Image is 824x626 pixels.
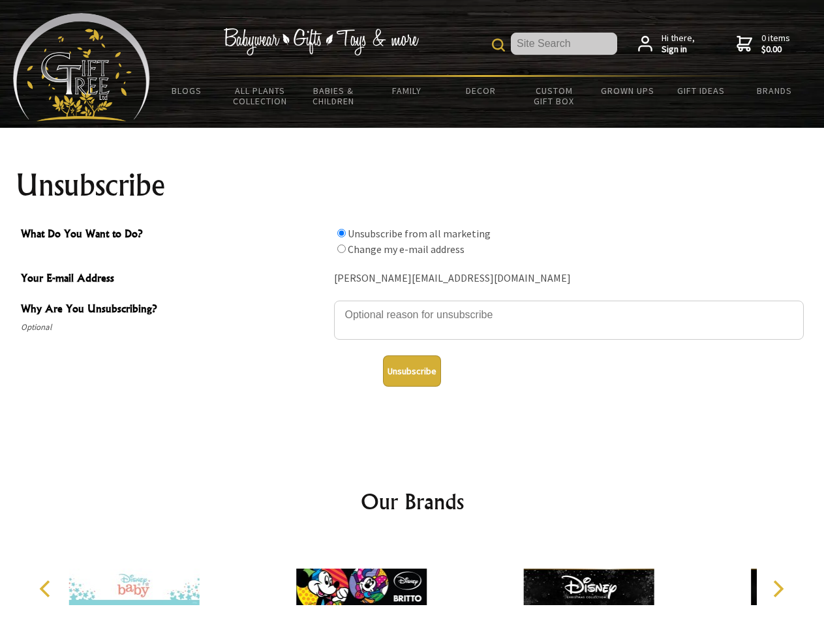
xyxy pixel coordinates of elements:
a: Babies & Children [297,77,371,115]
span: 0 items [761,32,790,55]
img: Babyware - Gifts - Toys and more... [13,13,150,121]
a: Gift Ideas [664,77,738,104]
a: Family [371,77,444,104]
textarea: Why Are You Unsubscribing? [334,301,804,340]
a: BLOGS [150,77,224,104]
button: Previous [33,574,61,603]
span: Hi there, [662,33,695,55]
span: What Do You Want to Do? [21,226,328,245]
input: What Do You Want to Do? [337,245,346,253]
a: Custom Gift Box [517,77,591,115]
label: Change my e-mail address [348,243,465,256]
img: Babywear - Gifts - Toys & more [223,28,419,55]
button: Unsubscribe [383,355,441,387]
h2: Our Brands [26,486,799,517]
a: All Plants Collection [224,77,298,115]
label: Unsubscribe from all marketing [348,227,491,240]
input: What Do You Want to Do? [337,229,346,237]
h1: Unsubscribe [16,170,809,201]
img: product search [492,38,505,52]
strong: $0.00 [761,44,790,55]
a: Hi there,Sign in [638,33,695,55]
div: [PERSON_NAME][EMAIL_ADDRESS][DOMAIN_NAME] [334,269,804,289]
span: Your E-mail Address [21,270,328,289]
a: Grown Ups [590,77,664,104]
strong: Sign in [662,44,695,55]
a: Decor [444,77,517,104]
span: Why Are You Unsubscribing? [21,301,328,320]
a: 0 items$0.00 [737,33,790,55]
span: Optional [21,320,328,335]
button: Next [763,574,792,603]
input: Site Search [511,33,617,55]
a: Brands [738,77,812,104]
